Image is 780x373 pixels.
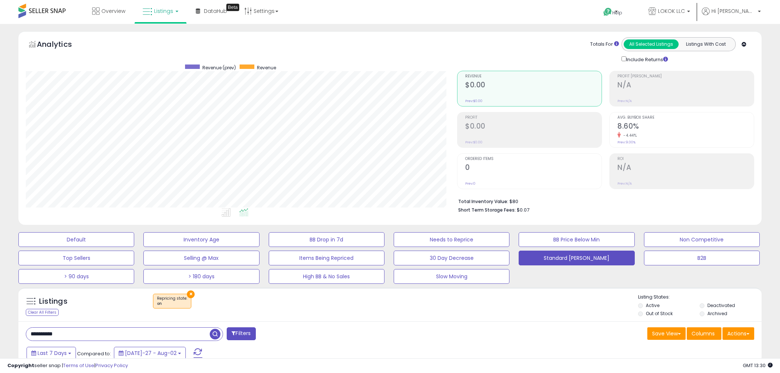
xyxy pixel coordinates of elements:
[711,7,756,15] span: Hi [PERSON_NAME]
[26,309,59,316] div: Clear All Filters
[617,116,754,120] span: Avg. Buybox Share
[465,116,602,120] span: Profit
[37,39,86,51] h5: Analytics
[269,251,384,265] button: Items Being Repriced
[38,349,67,357] span: Last 7 Days
[18,251,134,265] button: Top Sellers
[394,251,509,265] button: 30 Day Decrease
[692,330,715,337] span: Columns
[465,74,602,79] span: Revenue
[7,362,128,369] div: seller snap | |
[227,327,255,340] button: Filters
[143,251,259,265] button: Selling @ Max
[154,7,173,15] span: Listings
[722,327,754,340] button: Actions
[519,251,634,265] button: Standard [PERSON_NAME]
[465,140,483,144] small: Prev: $0.00
[18,232,134,247] button: Default
[658,7,685,15] span: LOKOK LLC
[465,99,483,103] small: Prev: $0.00
[458,207,516,213] b: Short Term Storage Fees:
[617,163,754,173] h2: N/A
[616,55,677,63] div: Include Returns
[269,269,384,284] button: High BB & No Sales
[226,4,239,11] div: Tooltip anchor
[621,133,637,138] small: -4.44%
[617,181,632,186] small: Prev: N/A
[465,157,602,161] span: Ordered Items
[101,7,125,15] span: Overview
[257,65,276,71] span: Revenue
[598,2,637,24] a: Help
[202,65,236,71] span: Revenue (prev)
[687,327,721,340] button: Columns
[638,294,762,301] p: Listing States:
[465,122,602,132] h2: $0.00
[7,362,34,369] strong: Copyright
[143,269,259,284] button: > 180 days
[702,7,761,24] a: Hi [PERSON_NAME]
[743,362,773,369] span: 2025-08-10 13:30 GMT
[18,269,134,284] button: > 90 days
[114,347,186,359] button: [DATE]-27 - Aug-02
[465,81,602,91] h2: $0.00
[612,10,622,16] span: Help
[644,251,760,265] button: B2B
[617,122,754,132] h2: 8.60%
[465,181,476,186] small: Prev: 0
[707,310,727,317] label: Archived
[394,269,509,284] button: Slow Moving
[458,196,749,205] li: $80
[617,74,754,79] span: Profit [PERSON_NAME]
[603,7,612,17] i: Get Help
[617,81,754,91] h2: N/A
[707,302,735,308] label: Deactivated
[617,99,632,103] small: Prev: N/A
[646,310,673,317] label: Out of Stock
[63,362,94,369] a: Terms of Use
[187,290,195,298] button: ×
[204,7,227,15] span: DataHub
[157,301,187,306] div: on
[644,232,760,247] button: Non Competitive
[646,302,659,308] label: Active
[647,327,686,340] button: Save View
[77,350,111,357] span: Compared to:
[465,163,602,173] h2: 0
[269,232,384,247] button: BB Drop in 7d
[27,347,76,359] button: Last 7 Days
[157,296,187,307] span: Repricing state :
[590,41,619,48] div: Totals For
[517,206,529,213] span: $0.07
[125,349,177,357] span: [DATE]-27 - Aug-02
[143,232,259,247] button: Inventory Age
[458,198,508,205] b: Total Inventory Value:
[624,39,679,49] button: All Selected Listings
[617,140,636,144] small: Prev: 9.00%
[678,39,733,49] button: Listings With Cost
[39,296,67,307] h5: Listings
[519,232,634,247] button: BB Price Below Min
[394,232,509,247] button: Needs to Reprice
[95,362,128,369] a: Privacy Policy
[617,157,754,161] span: ROI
